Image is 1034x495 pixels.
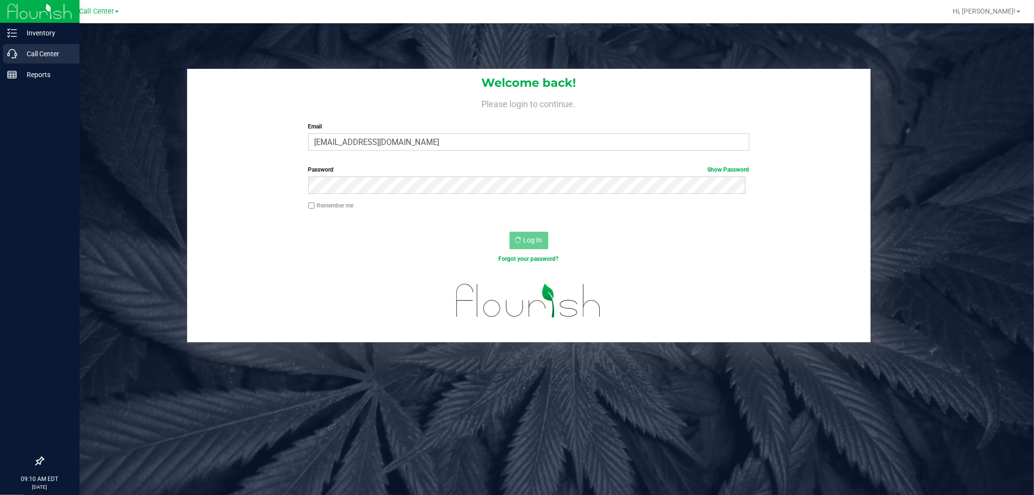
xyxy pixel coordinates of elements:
img: flourish_logo.svg [443,273,614,328]
label: Email [308,122,749,131]
inline-svg: Call Center [7,49,17,59]
p: 09:10 AM EDT [4,475,75,483]
p: Call Center [17,48,75,60]
inline-svg: Inventory [7,28,17,38]
a: Show Password [708,166,749,173]
p: [DATE] [4,483,75,491]
p: Reports [17,69,75,80]
span: Password [308,166,334,173]
span: Log In [524,236,542,244]
span: Hi, [PERSON_NAME]! [953,7,1016,15]
p: Inventory [17,27,75,39]
inline-svg: Reports [7,70,17,80]
span: Call Center [79,7,114,16]
h1: Welcome back! [187,77,871,89]
button: Log In [509,232,548,249]
input: Remember me [308,202,315,209]
h4: Please login to continue. [187,97,871,109]
a: Forgot your password? [499,255,559,262]
label: Remember me [308,201,354,210]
